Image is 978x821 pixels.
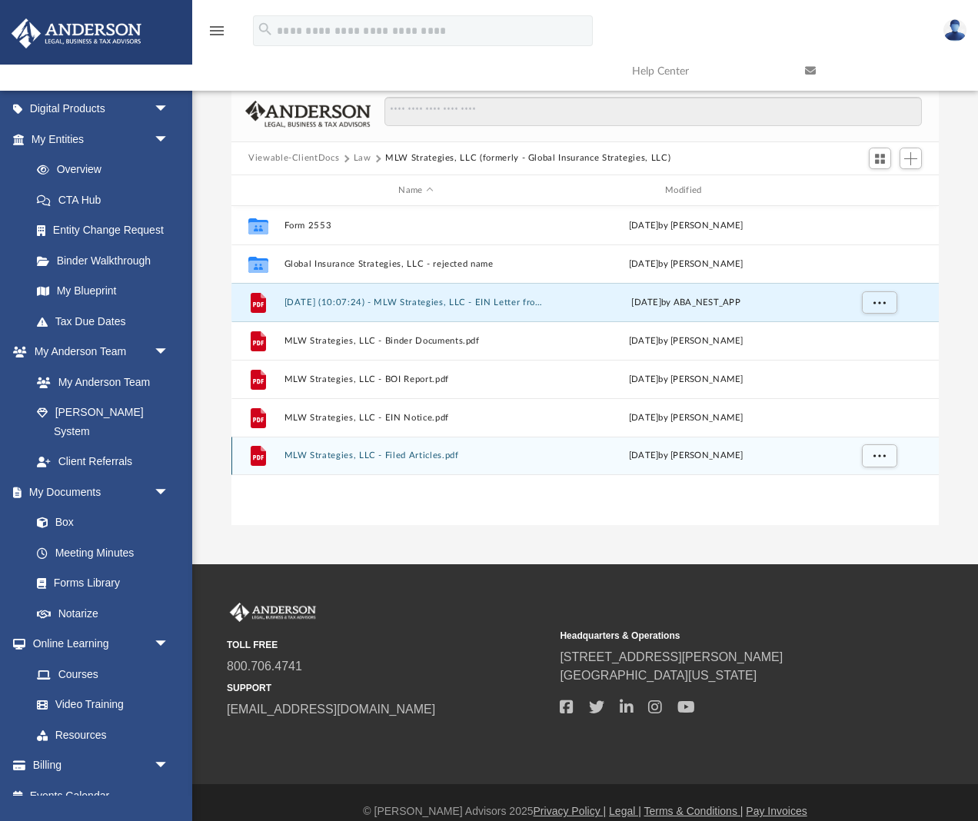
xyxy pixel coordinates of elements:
[11,629,185,660] a: Online Learningarrow_drop_down
[862,445,897,468] button: More options
[22,537,185,568] a: Meeting Minutes
[22,568,177,599] a: Forms Library
[154,94,185,125] span: arrow_drop_down
[154,629,185,660] span: arrow_drop_down
[22,720,185,750] a: Resources
[560,650,783,663] a: [STREET_ADDRESS][PERSON_NAME]
[384,97,922,126] input: Search files and folders
[900,148,923,169] button: Add
[554,450,818,464] div: [DATE] by [PERSON_NAME]
[554,184,817,198] div: Modified
[824,184,932,198] div: id
[862,291,897,314] button: More options
[227,703,435,716] a: [EMAIL_ADDRESS][DOMAIN_NAME]
[943,19,966,42] img: User Pic
[609,805,641,817] a: Legal |
[227,603,319,623] img: Anderson Advisors Platinum Portal
[227,660,302,673] a: 800.706.4741
[208,29,226,40] a: menu
[22,659,185,690] a: Courses
[22,507,177,538] a: Box
[231,206,939,524] div: grid
[560,629,882,643] small: Headquarters & Operations
[22,598,185,629] a: Notarize
[22,245,192,276] a: Binder Walkthrough
[22,690,177,720] a: Video Training
[11,780,192,811] a: Events Calendar
[554,411,818,425] div: [DATE] by [PERSON_NAME]
[554,296,818,310] div: [DATE] by ABA_NEST_APP
[534,805,607,817] a: Privacy Policy |
[22,184,192,215] a: CTA Hub
[284,336,548,346] button: MLW Strategies, LLC - Binder Documents.pdf
[154,124,185,155] span: arrow_drop_down
[208,22,226,40] i: menu
[22,397,185,447] a: [PERSON_NAME] System
[22,306,192,337] a: Tax Due Dates
[7,18,146,48] img: Anderson Advisors Platinum Portal
[154,750,185,782] span: arrow_drop_down
[644,805,743,817] a: Terms & Conditions |
[227,638,549,652] small: TOLL FREE
[554,219,818,233] div: [DATE] by [PERSON_NAME]
[154,337,185,368] span: arrow_drop_down
[746,805,807,817] a: Pay Invoices
[257,21,274,38] i: search
[554,258,818,271] div: [DATE] by [PERSON_NAME]
[11,750,192,781] a: Billingarrow_drop_down
[248,151,339,165] button: Viewable-ClientDocs
[22,276,185,307] a: My Blueprint
[284,451,548,461] button: MLW Strategies, LLC - Filed Articles.pdf
[22,367,177,397] a: My Anderson Team
[192,803,978,819] div: © [PERSON_NAME] Advisors 2025
[385,151,670,165] button: MLW Strategies, LLC (formerly - Global Insurance Strategies, LLC)
[284,413,548,423] button: MLW Strategies, LLC - EIN Notice.pdf
[284,374,548,384] button: MLW Strategies, LLC - BOI Report.pdf
[22,215,192,246] a: Entity Change Request
[11,124,192,155] a: My Entitiesarrow_drop_down
[554,334,818,348] div: [DATE] by [PERSON_NAME]
[554,373,818,387] div: [DATE] by [PERSON_NAME]
[560,669,757,682] a: [GEOGRAPHIC_DATA][US_STATE]
[284,297,548,307] button: [DATE] (10:07:24) - MLW Strategies, LLC - EIN Letter from IRS.pdf
[869,148,892,169] button: Switch to Grid View
[22,155,192,185] a: Overview
[620,41,793,101] a: Help Center
[284,221,548,231] button: Form 2553
[11,94,192,125] a: Digital Productsarrow_drop_down
[284,259,548,269] button: Global Insurance Strategies, LLC - rejected name
[227,681,549,695] small: SUPPORT
[11,477,185,507] a: My Documentsarrow_drop_down
[284,184,547,198] div: Name
[22,447,185,477] a: Client Referrals
[11,337,185,367] a: My Anderson Teamarrow_drop_down
[354,151,371,165] button: Law
[238,184,277,198] div: id
[154,477,185,508] span: arrow_drop_down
